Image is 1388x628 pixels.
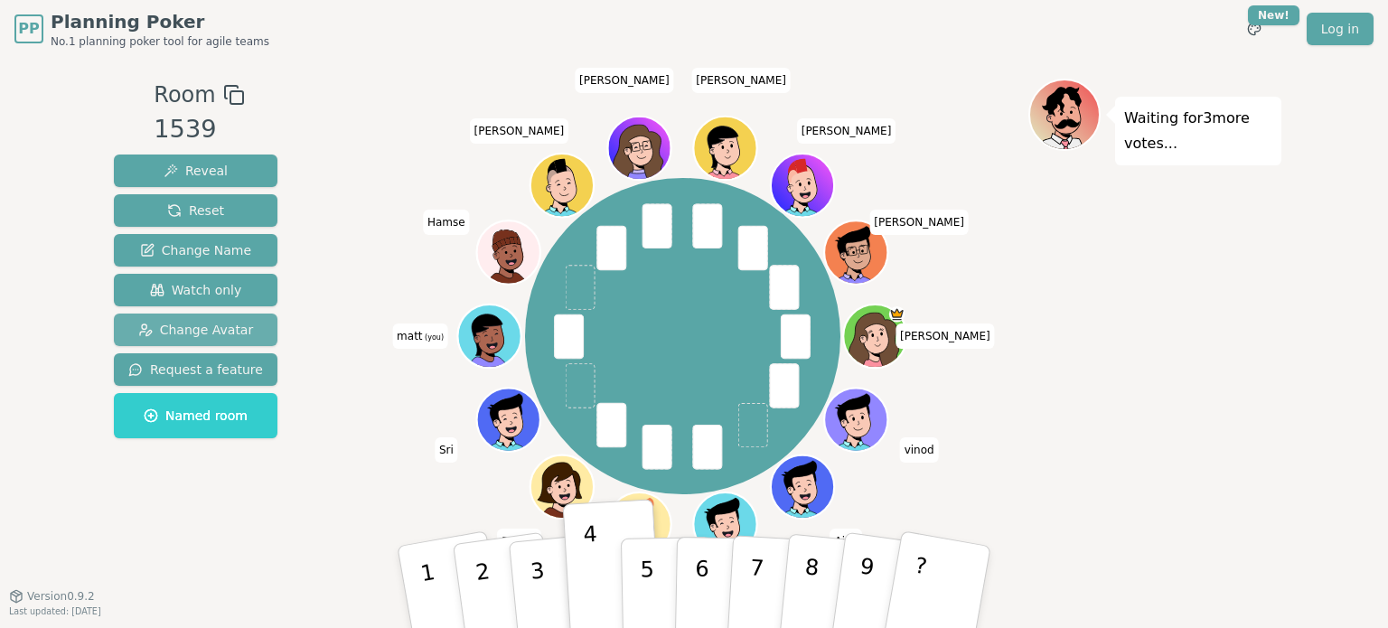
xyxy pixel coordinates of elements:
button: Reset [114,194,277,227]
span: Click to change your name [691,68,791,93]
span: Version 0.9.2 [27,589,95,604]
span: Click to change your name [392,323,448,349]
span: Change Avatar [138,321,254,339]
button: Reveal [114,155,277,187]
span: Reset [167,202,224,220]
span: No.1 planning poker tool for agile teams [51,34,269,49]
span: Click to change your name [435,437,458,463]
span: Click to change your name [900,437,939,463]
span: Click to change your name [797,118,896,144]
button: Named room [114,393,277,438]
span: Click to change your name [497,529,540,554]
button: Change Avatar [114,314,277,346]
span: Click to change your name [423,210,470,235]
div: New! [1248,5,1299,25]
button: Request a feature [114,353,277,386]
button: Change Name [114,234,277,267]
span: (you) [423,333,445,342]
span: Watch only [150,281,242,299]
span: Click to change your name [470,118,569,144]
p: Waiting for 3 more votes... [1124,106,1272,156]
span: Last updated: [DATE] [9,606,101,616]
a: PPPlanning PokerNo.1 planning poker tool for agile teams [14,9,269,49]
span: Named room [144,407,248,425]
div: 1539 [154,111,244,148]
button: New! [1238,13,1271,45]
button: Watch only [114,274,277,306]
span: Planning Poker [51,9,269,34]
span: Reveal [164,162,228,180]
span: Room [154,79,215,111]
span: Click to change your name [830,529,863,554]
span: Click to change your name [896,323,995,349]
p: 4 [583,521,603,620]
a: Log in [1307,13,1374,45]
button: Version0.9.2 [9,589,95,604]
span: Change Name [140,241,251,259]
button: Click to change your avatar [460,306,520,366]
span: Ellen is the host [889,306,905,323]
span: Click to change your name [869,210,969,235]
span: Click to change your name [575,68,674,93]
span: PP [18,18,39,40]
span: Request a feature [128,361,263,379]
